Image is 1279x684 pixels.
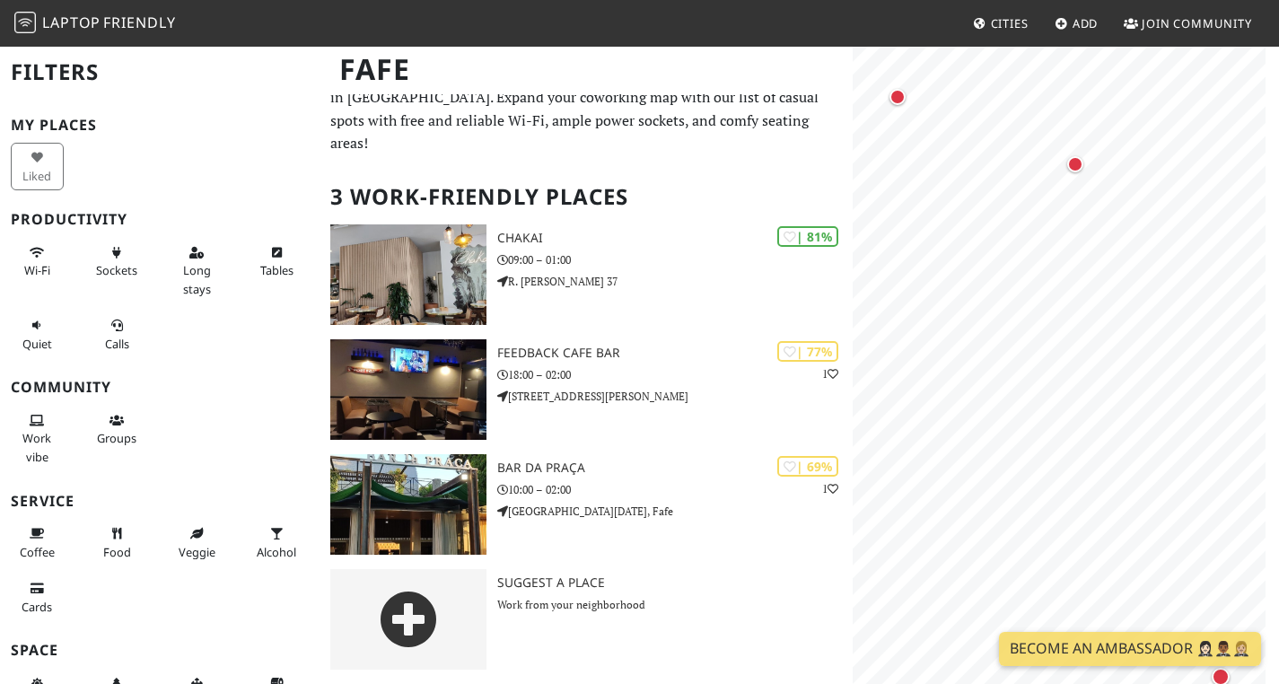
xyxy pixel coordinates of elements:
a: Join Community [1117,7,1259,39]
a: Add [1047,7,1106,39]
div: | 69% [777,456,838,477]
a: Become an Ambassador 🤵🏻‍♀️🤵🏾‍♂️🤵🏼‍♀️ [999,632,1261,666]
span: Add [1073,15,1099,31]
p: 09:00 – 01:00 [497,251,853,268]
h3: Bar da Praça [497,460,853,476]
span: Power sockets [96,262,137,278]
button: Quiet [11,311,64,358]
div: | 77% [777,341,838,362]
h2: 3 Work-Friendly Places [330,170,842,224]
button: Cards [11,574,64,621]
button: Coffee [11,519,64,566]
button: Long stays [171,238,223,303]
span: Quiet [22,336,52,352]
h3: Feedback Cafe Bar [497,346,853,361]
a: Suggest a Place Work from your neighborhood [320,569,853,670]
button: Calls [91,311,144,358]
button: Veggie [171,519,223,566]
p: Work from your neighborhood [497,596,853,613]
button: Tables [250,238,303,285]
img: Chakai [330,224,486,325]
img: gray-place-d2bdb4477600e061c01bd816cc0f2ef0cfcb1ca9e3ad78868dd16fb2af073a21.png [330,569,486,670]
h1: Fafe [325,45,849,94]
h3: My Places [11,117,309,134]
h2: Filters [11,45,309,100]
span: Food [103,544,131,560]
a: Bar da Praça | 69% 1 Bar da Praça 10:00 – 02:00 [GEOGRAPHIC_DATA][DATE], Fafe [320,454,853,555]
a: LaptopFriendly LaptopFriendly [14,8,176,39]
button: Groups [91,406,144,453]
a: Feedback Cafe Bar | 77% 1 Feedback Cafe Bar 18:00 – 02:00 [STREET_ADDRESS][PERSON_NAME] [320,339,853,440]
div: Map marker [1064,153,1087,176]
button: Wi-Fi [11,238,64,285]
button: Food [91,519,144,566]
h3: Productivity [11,211,309,228]
span: Credit cards [22,599,52,615]
div: | 81% [777,226,838,247]
h3: Space [11,642,309,659]
button: Alcohol [250,519,303,566]
h3: Suggest a Place [497,575,853,591]
h3: Community [11,379,309,396]
p: [STREET_ADDRESS][PERSON_NAME] [497,388,853,405]
button: Work vibe [11,406,64,471]
span: Long stays [183,262,211,296]
span: Coffee [20,544,55,560]
span: People working [22,430,51,464]
img: Bar da Praça [330,454,486,555]
span: Laptop [42,13,101,32]
a: Chakai | 81% Chakai 09:00 – 01:00 R. [PERSON_NAME] 37 [320,224,853,325]
div: Map marker [886,85,909,109]
span: Veggie [179,544,215,560]
h3: Service [11,493,309,510]
span: Friendly [103,13,175,32]
span: Work-friendly tables [260,262,293,278]
span: Stable Wi-Fi [24,262,50,278]
p: 10:00 – 02:00 [497,481,853,498]
img: Feedback Cafe Bar [330,339,486,440]
span: Group tables [97,430,136,446]
img: LaptopFriendly [14,12,36,33]
p: 1 [822,365,838,382]
p: 1 [822,480,838,497]
span: Cities [991,15,1029,31]
p: R. [PERSON_NAME] 37 [497,273,853,290]
p: 18:00 – 02:00 [497,366,853,383]
p: [GEOGRAPHIC_DATA][DATE], Fafe [497,503,853,520]
span: Alcohol [257,544,296,560]
span: Video/audio calls [105,336,129,352]
h3: Chakai [497,231,853,246]
button: Sockets [91,238,144,285]
span: Join Community [1142,15,1252,31]
a: Cities [966,7,1036,39]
